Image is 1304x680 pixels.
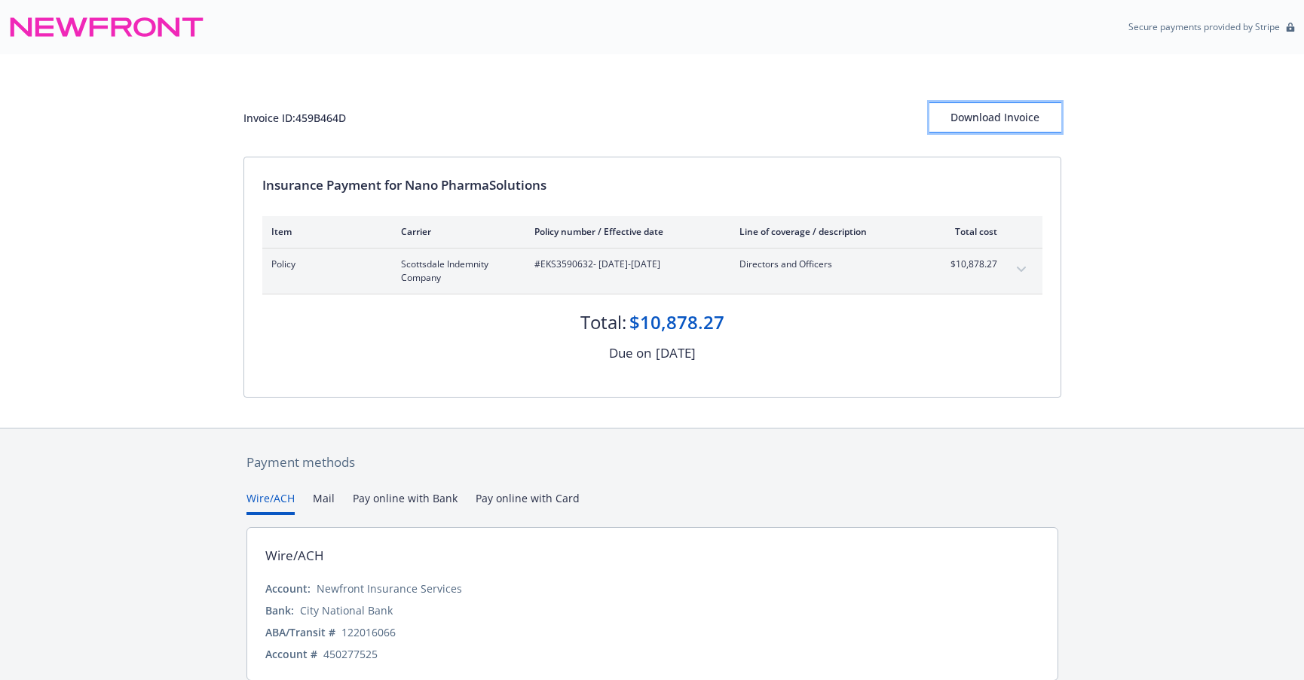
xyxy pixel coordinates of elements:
div: ABA/Transit # [265,624,335,640]
span: Scottsdale Indemnity Company [401,258,510,285]
div: City National Bank [300,602,393,618]
div: 450277525 [323,646,378,662]
button: Download Invoice [929,102,1061,133]
button: Mail [313,490,335,515]
div: Policy number / Effective date [534,225,715,238]
button: Pay online with Bank [353,490,458,515]
div: Line of coverage / description [739,225,917,238]
div: PolicyScottsdale Indemnity Company#EKS3590632- [DATE]-[DATE]Directors and Officers$10,878.27expan... [262,249,1042,294]
span: Policy [271,258,377,271]
div: Item [271,225,377,238]
div: Bank: [265,602,294,618]
div: Newfront Insurance Services [317,581,462,596]
div: Invoice ID: 459B464D [243,110,346,126]
div: Download Invoice [929,103,1061,132]
div: Account: [265,581,311,596]
p: Secure payments provided by Stripe [1128,20,1280,33]
span: $10,878.27 [941,258,997,271]
span: Directors and Officers [739,258,917,271]
button: Wire/ACH [246,490,295,515]
div: Account # [265,646,317,662]
div: Carrier [401,225,510,238]
span: #EKS3590632 - [DATE]-[DATE] [534,258,715,271]
div: [DATE] [656,343,696,363]
button: expand content [1009,258,1033,282]
div: Payment methods [246,453,1058,472]
div: Total cost [941,225,997,238]
div: Total: [580,310,626,335]
div: Wire/ACH [265,546,324,566]
div: 122016066 [341,624,396,640]
div: $10,878.27 [629,310,724,335]
div: Due on [609,343,651,363]
button: Pay online with Card [476,490,580,515]
div: Insurance Payment for Nano PharmaSolutions [262,175,1042,195]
